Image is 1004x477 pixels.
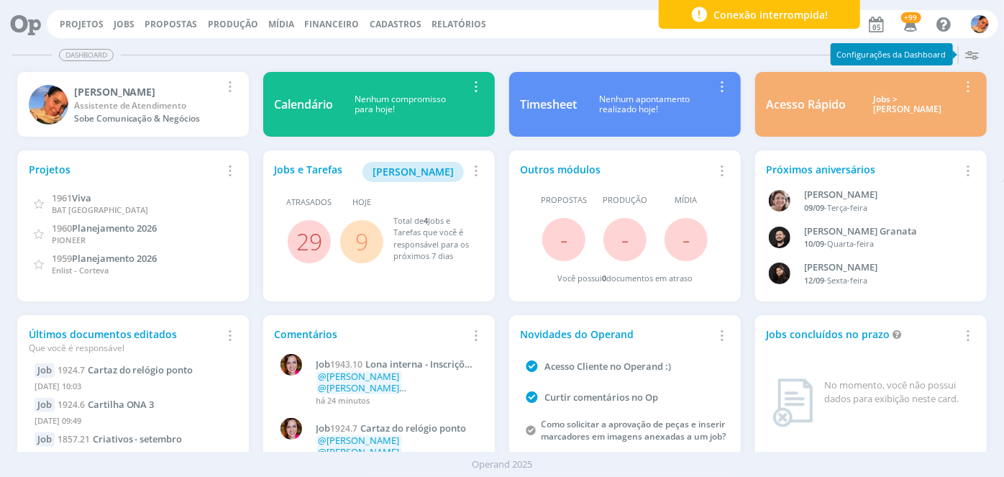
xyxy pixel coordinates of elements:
span: - [560,224,567,255]
span: Atrasados [287,196,332,209]
p: duas opções de cartaz revisadas, ajuste na 2 comentado no briefing. [316,435,477,458]
div: Job [35,363,55,378]
button: Produção [204,19,263,30]
div: Calendário [275,96,334,113]
span: 1924.6 [58,399,85,411]
span: Cartilha ONA 3 [88,398,155,411]
a: 29 [296,226,322,257]
span: Propostas [541,194,587,206]
div: Aline Beatriz Jackisch [804,188,960,202]
div: - [804,202,960,214]
p: ajustes 04/09 ok, atualizado em [316,371,477,394]
div: Total de Jobs e Tarefas que você é responsável para os próximos 7 dias [393,215,469,263]
span: BAT [GEOGRAPHIC_DATA] [52,204,148,215]
span: Dashboard [59,49,114,61]
span: Viva [72,191,91,204]
span: Planejamento 2026 [72,252,157,265]
div: Timesheet [521,96,578,113]
span: @[PERSON_NAME] [319,393,400,406]
span: Cartaz do relógio ponto [88,363,193,376]
span: Quarta-feira [827,238,874,249]
div: [DATE] 22:50 [35,447,232,468]
span: [PERSON_NAME] [373,165,454,178]
span: @[PERSON_NAME] [319,370,400,383]
div: Job [35,398,55,412]
span: 1857.21 [58,433,90,445]
span: 1924.7 [58,364,85,376]
a: [PERSON_NAME] [362,164,464,178]
div: [DATE] 09:49 [35,412,232,433]
span: Criativos - setembro [93,432,183,445]
a: Mídia [268,18,294,30]
div: Projetos [29,162,221,177]
div: Job [35,432,55,447]
a: Curtir comentários no Op [544,391,658,404]
span: - [621,224,629,255]
div: Jobs > [PERSON_NAME] [857,94,959,115]
span: Produção [603,194,647,206]
img: dashboard_not_found.png [772,378,813,427]
span: +99 [901,12,921,23]
div: Luana da Silva de Andrade [804,260,960,275]
span: Cartaz do relógio ponto [361,422,467,435]
img: A [769,190,790,212]
span: Cadastros [370,18,421,30]
a: 1959Planejamento 2026 [52,251,157,265]
a: Jobs [114,18,134,30]
div: [DATE] 10:03 [35,378,232,399]
span: PIONEER [52,235,86,245]
div: Bruno Corralo Granata [804,224,960,239]
span: 0 [602,273,606,283]
span: 1960 [52,222,72,235]
span: Mídia [675,194,697,206]
span: Enlist - Corteva [52,265,109,276]
img: B [280,418,302,440]
span: há 24 minutos [316,395,370,406]
div: Nenhum compromisso para hoje! [334,94,467,115]
button: L [970,12,990,37]
a: 9 [355,226,368,257]
span: 12/09 [804,275,824,286]
div: Assistente de Atendimento [74,99,221,112]
span: 1924.7 [331,422,358,435]
button: Financeiro [301,19,364,30]
a: 1924.6Cartilha ONA 3 [58,398,155,411]
span: Terça-feira [827,202,867,213]
span: Conexão interrompida! [714,7,829,22]
span: 1959 [52,252,72,265]
div: Novidades do Operand [521,327,713,342]
span: Propostas [145,18,197,30]
span: 09/09 [804,202,824,213]
img: L [29,85,68,124]
div: No momento, você não possui dados para exibição neste card. [825,378,970,406]
div: Comentários [275,327,467,342]
div: Jobs concluídos no prazo [767,327,959,342]
a: Job1943.10Lona interna - Inscrições vertical [316,359,477,371]
a: Projetos [60,18,104,30]
a: 1857.21Criativos - setembro [58,432,183,445]
div: Outros módulos [521,162,713,177]
div: - [804,238,960,250]
span: 10/09 [804,238,824,249]
img: L [971,15,989,33]
div: Próximos aniversários [767,162,959,177]
div: Jobs e Tarefas [275,162,467,182]
span: Sexta-feira [827,275,867,286]
a: Job1924.7Cartaz do relógio ponto [316,423,477,435]
img: B [769,227,790,248]
span: 1961 [52,191,72,204]
button: Cadastros [365,19,426,30]
span: Hoje [352,196,371,209]
div: Você possui documentos em atraso [557,273,693,285]
a: 1960Planejamento 2026 [52,221,157,235]
div: Nenhum apontamento realizado hoje! [578,94,713,115]
a: Como solicitar a aprovação de peças e inserir marcadores em imagens anexadas a um job? [542,418,726,442]
button: [PERSON_NAME] [362,162,464,182]
span: Planejamento 2026 [72,222,157,235]
a: Produção [208,18,258,30]
div: Últimos documentos editados [29,327,221,355]
a: L[PERSON_NAME]Assistente de AtendimentoSobe Comunicação & Negócios [17,72,250,137]
img: B [280,354,302,376]
button: Projetos [55,19,108,30]
span: - [683,224,690,255]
